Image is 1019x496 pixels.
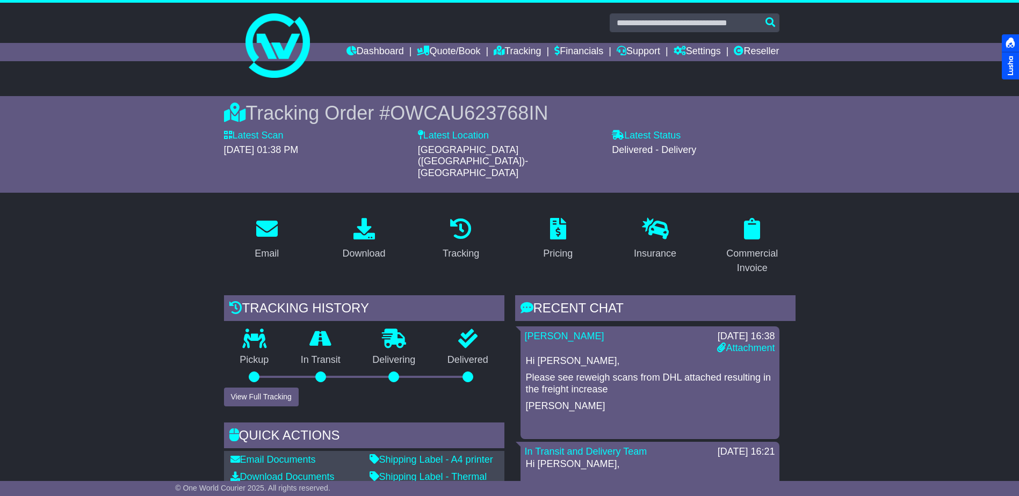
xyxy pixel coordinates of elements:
label: Latest Location [418,130,489,142]
p: Pickup [224,354,285,366]
a: Tracking [436,214,486,265]
a: In Transit and Delivery Team [525,446,647,457]
a: Pricing [536,214,580,265]
p: In Transit [285,354,357,366]
a: Email [248,214,286,265]
span: [DATE] 01:38 PM [224,144,299,155]
a: Download [335,214,392,265]
div: Commercial Invoice [716,246,789,275]
a: Reseller [734,43,779,61]
button: View Full Tracking [224,388,299,406]
div: Pricing [543,246,573,261]
div: Quick Actions [224,422,504,451]
div: [DATE] 16:38 [717,331,775,342]
a: Email Documents [230,454,316,465]
a: Financials [554,43,603,61]
span: © One World Courier 2025. All rights reserved. [175,484,330,492]
a: [PERSON_NAME] [525,331,604,341]
div: RECENT CHAT [515,295,796,324]
span: Delivered - Delivery [612,144,696,155]
div: Tracking Order # [224,101,796,125]
a: Attachment [717,342,775,353]
a: Shipping Label - A4 printer [370,454,493,465]
p: Hi [PERSON_NAME], [526,458,774,470]
a: Tracking [494,43,541,61]
p: Please see reweigh scans from DHL attached resulting in the freight increase [526,372,774,395]
span: [GEOGRAPHIC_DATA] ([GEOGRAPHIC_DATA])-[GEOGRAPHIC_DATA] [418,144,528,178]
a: Commercial Invoice [709,214,796,279]
div: [DATE] 16:21 [718,446,775,458]
a: Support [617,43,660,61]
p: Hi [PERSON_NAME], [526,355,774,367]
p: Delivering [357,354,432,366]
div: Tracking history [224,295,504,324]
a: Shipping Label - Thermal printer [370,471,487,494]
div: Email [255,246,279,261]
div: Tracking [443,246,479,261]
p: [PERSON_NAME] [526,400,774,412]
div: Insurance [634,246,676,261]
a: Insurance [627,214,683,265]
label: Latest Scan [224,130,284,142]
span: OWCAU623768IN [390,102,548,124]
a: Settings [674,43,721,61]
a: Quote/Book [417,43,480,61]
label: Latest Status [612,130,681,142]
p: Delivered [431,354,504,366]
div: Download [342,246,385,261]
a: Dashboard [346,43,404,61]
a: Download Documents [230,471,335,482]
